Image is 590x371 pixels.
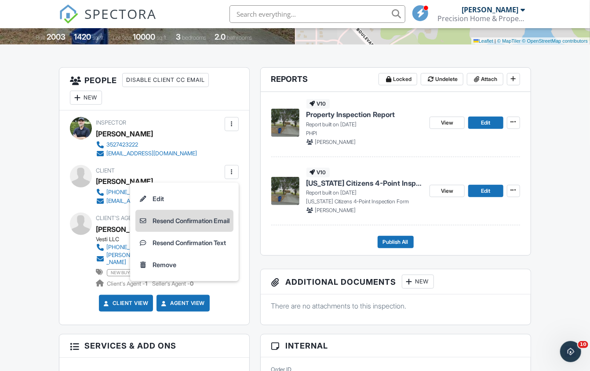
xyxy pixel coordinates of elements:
[261,269,531,294] h3: Additional Documents
[473,38,493,44] a: Leaflet
[160,299,205,308] a: Agent View
[106,198,197,205] div: [EMAIL_ADDRESS][DOMAIN_NAME]
[135,232,233,254] a: Resend Confirmation Text
[93,34,105,41] span: sq. ft.
[84,4,157,23] span: SPECTORA
[462,5,519,14] div: [PERSON_NAME]
[229,5,405,23] input: Search everything...
[96,215,139,221] span: Client's Agent
[36,34,46,41] span: Built
[145,280,147,287] strong: 1
[96,127,153,140] div: [PERSON_NAME]
[106,189,154,196] div: [PHONE_NUMBER]
[271,301,520,311] p: There are no attachments to this inspection.
[96,140,197,149] a: 3527423222
[176,32,181,41] div: 3
[96,188,197,197] a: [PHONE_NUMBER]
[96,223,153,236] a: [PERSON_NAME]
[215,32,226,41] div: 2.0
[522,38,588,44] a: © OpenStreetMap contributors
[261,334,531,357] h3: Internal
[497,38,521,44] a: © MapTiler
[182,34,207,41] span: bedrooms
[96,236,229,243] div: Vesti LLC
[157,34,168,41] span: sq.ft.
[135,188,233,210] a: Edit
[59,12,157,30] a: SPECTORA
[106,244,154,251] div: [PHONE_NUMBER]
[59,334,249,357] h3: Services & Add ons
[107,280,149,287] span: Client's Agent -
[70,91,102,105] div: New
[107,269,160,276] span: new buyer's agents
[96,119,126,126] span: Inspector
[106,150,197,157] div: [EMAIL_ADDRESS][DOMAIN_NAME]
[402,275,434,289] div: New
[96,197,197,206] a: [EMAIL_ADDRESS][DOMAIN_NAME]
[47,32,66,41] div: 2003
[106,252,222,266] div: [PERSON_NAME][EMAIL_ADDRESS][DOMAIN_NAME]
[59,4,78,24] img: The Best Home Inspection Software - Spectora
[578,341,588,348] span: 10
[153,260,177,270] div: Remove
[560,341,581,362] iframe: Intercom live chat
[96,175,153,188] div: [PERSON_NAME]
[135,254,233,276] a: Remove
[495,38,496,44] span: |
[113,34,132,41] span: Lot Size
[190,280,193,287] strong: 0
[152,280,193,287] span: Seller's Agent -
[96,252,222,266] a: [PERSON_NAME][EMAIL_ADDRESS][DOMAIN_NAME]
[133,32,156,41] div: 10000
[96,149,197,158] a: [EMAIL_ADDRESS][DOMAIN_NAME]
[96,167,115,174] span: Client
[59,68,249,110] h3: People
[135,210,233,232] a: Resend Confirmation Email
[96,243,222,252] a: [PHONE_NUMBER]
[122,73,209,87] div: Disable Client CC Email
[102,299,149,308] a: Client View
[437,14,525,23] div: Precision Home & Property Inspections
[227,34,252,41] span: bathrooms
[74,32,91,41] div: 1420
[106,141,138,148] div: 3527423222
